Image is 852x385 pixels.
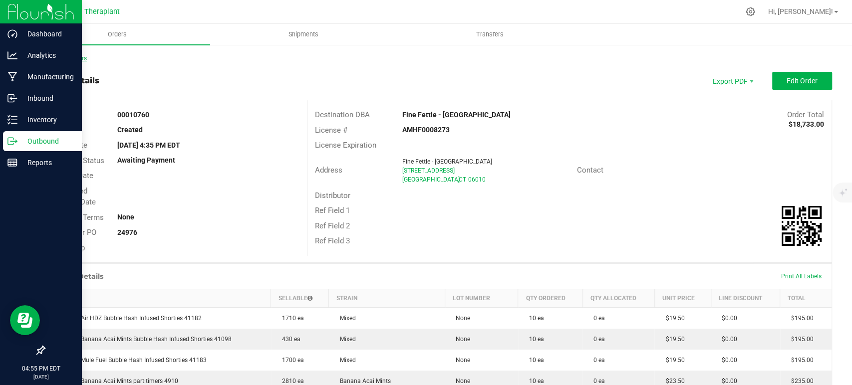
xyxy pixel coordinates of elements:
[315,221,350,230] span: Ref Field 2
[577,166,603,175] span: Contact
[117,213,134,221] strong: None
[786,336,814,343] span: $195.00
[7,72,17,82] inline-svg: Manufacturing
[277,315,304,322] span: 1710 ea
[772,72,832,90] button: Edit Order
[7,158,17,168] inline-svg: Reports
[4,373,77,381] p: [DATE]
[660,357,684,364] span: $19.50
[445,289,518,308] th: Lot Number
[17,71,77,83] p: Manufacturing
[315,166,342,175] span: Address
[702,72,762,90] li: Export PDF
[17,92,77,104] p: Inbound
[271,289,329,308] th: Sellable
[7,93,17,103] inline-svg: Inbound
[7,136,17,146] inline-svg: Outbound
[451,336,470,343] span: None
[7,50,17,60] inline-svg: Analytics
[45,289,271,308] th: Item
[117,228,137,236] strong: 24976
[51,315,202,322] span: all:hours Air HDZ Bubble Hash Infused Shorties 41182
[315,110,370,119] span: Destination DBA
[786,357,814,364] span: $195.00
[780,289,832,308] th: Total
[335,357,356,364] span: Mixed
[451,378,470,385] span: None
[117,156,175,164] strong: Awaiting Payment
[397,24,583,45] a: Transfers
[117,111,149,119] strong: 00010760
[524,336,544,343] span: 10 ea
[588,357,605,364] span: 0 ea
[210,24,396,45] a: Shipments
[402,167,455,174] span: [STREET_ADDRESS]
[717,357,737,364] span: $0.00
[4,364,77,373] p: 04:55 PM EDT
[524,378,544,385] span: 10 ea
[315,191,350,200] span: Distributor
[402,158,492,165] span: Fine Fettle - [GEOGRAPHIC_DATA]
[315,141,376,150] span: License Expiration
[17,135,77,147] p: Outbound
[786,378,814,385] span: $235.00
[315,126,347,135] span: License #
[117,126,143,134] strong: Created
[7,29,17,39] inline-svg: Dashboard
[17,49,77,61] p: Analytics
[402,126,450,134] strong: AMHF0008273
[717,336,737,343] span: $0.00
[402,111,511,119] strong: Fine Fettle - [GEOGRAPHIC_DATA]
[315,206,350,215] span: Ref Field 1
[789,120,824,128] strong: $18,733.00
[402,176,460,183] span: [GEOGRAPHIC_DATA]
[717,378,737,385] span: $0.00
[518,289,582,308] th: Qty Ordered
[94,30,140,39] span: Orders
[17,157,77,169] p: Reports
[459,176,466,183] span: CT
[84,7,120,16] span: Theraplant
[524,315,544,322] span: 10 ea
[51,336,232,343] span: all:hours Banana Acai Mints Bubble Hash Infused Shorties 41098
[744,7,757,16] div: Manage settings
[329,289,445,308] th: Strain
[463,30,517,39] span: Transfers
[588,378,605,385] span: 0 ea
[451,357,470,364] span: None
[768,7,833,15] span: Hi, [PERSON_NAME]!
[711,289,780,308] th: Line Discount
[7,115,17,125] inline-svg: Inventory
[660,378,684,385] span: $23.50
[717,315,737,322] span: $0.00
[451,315,470,322] span: None
[335,315,356,322] span: Mixed
[24,24,210,45] a: Orders
[335,378,391,385] span: Banana Acai Mints
[588,315,605,322] span: 0 ea
[277,336,300,343] span: 430 ea
[582,289,654,308] th: Qty Allocated
[117,141,180,149] strong: [DATE] 4:35 PM EDT
[654,289,711,308] th: Unit Price
[660,315,684,322] span: $19.50
[468,176,486,183] span: 06010
[782,206,822,246] img: Scan me!
[782,206,822,246] qrcode: 00010760
[17,28,77,40] p: Dashboard
[458,176,459,183] span: ,
[786,315,814,322] span: $195.00
[781,273,822,280] span: Print All Labels
[277,357,304,364] span: 1700 ea
[524,357,544,364] span: 10 ea
[660,336,684,343] span: $19.50
[17,114,77,126] p: Inventory
[51,378,178,385] span: all:hours Banana Acai Mints part:timers 4910
[787,110,824,119] span: Order Total
[51,357,207,364] span: all:hours Mule Fuel Bubble Hash Infused Shorties 41183
[787,77,818,85] span: Edit Order
[277,378,304,385] span: 2810 ea
[335,336,356,343] span: Mixed
[315,236,350,245] span: Ref Field 3
[10,305,40,335] iframe: Resource center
